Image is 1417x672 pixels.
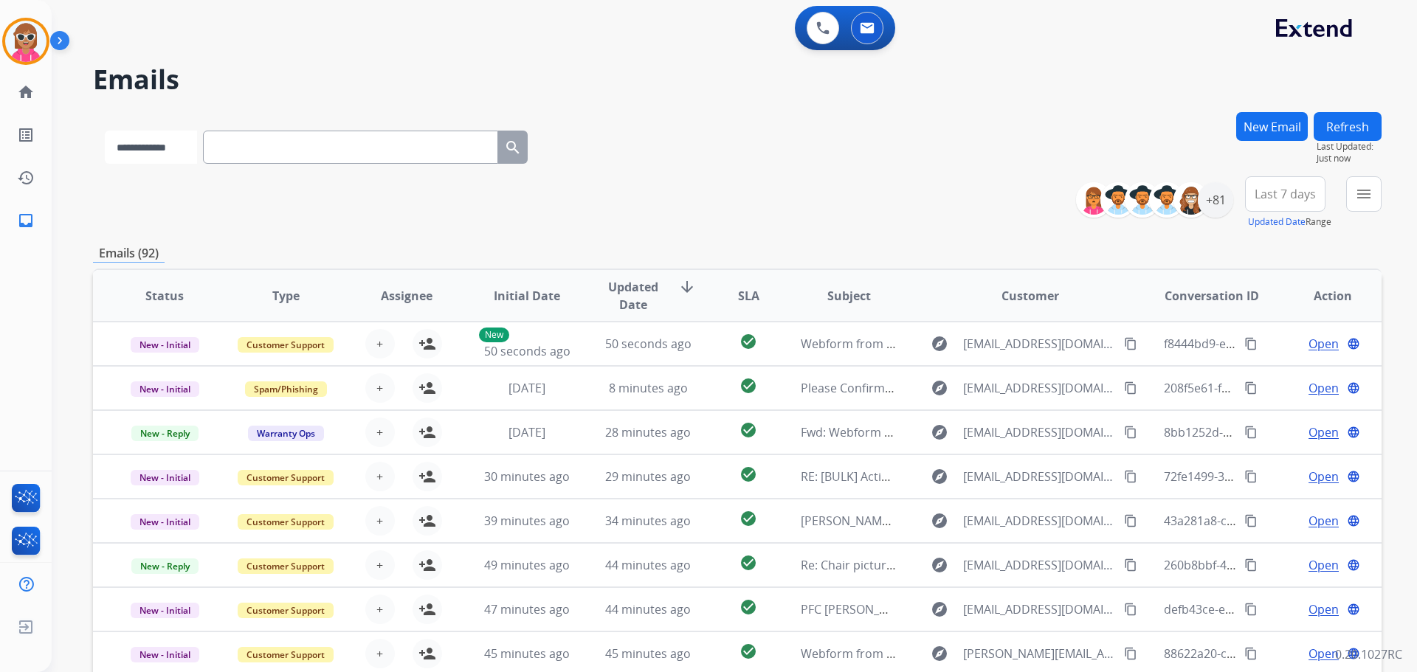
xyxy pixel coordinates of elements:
span: Open [1309,645,1339,662]
span: 45 minutes ago [484,645,570,662]
span: Re: Chair pictures [801,557,899,573]
span: [DATE] [508,380,545,396]
span: 39 minutes ago [484,513,570,529]
span: Just now [1317,153,1382,164]
span: Status [145,287,184,305]
span: Range [1248,215,1331,228]
mat-icon: content_copy [1244,337,1258,350]
mat-icon: arrow_downward [678,278,696,296]
span: 28 minutes ago [605,424,691,440]
div: +81 [1198,182,1233,218]
span: 260b8bbf-4c23-4f79-b0c0-cb7871e6f328 [1164,557,1384,573]
mat-icon: person_add [418,379,436,397]
mat-icon: check_circle [739,642,757,660]
mat-icon: explore [931,335,948,353]
mat-icon: explore [931,512,948,530]
span: 72fe1499-3c6e-47e5-83af-d3198e1e56e9 [1164,468,1385,485]
span: [EMAIL_ADDRESS][DOMAIN_NAME] [963,512,1115,530]
mat-icon: person_add [418,556,436,574]
mat-icon: content_copy [1244,514,1258,527]
mat-icon: explore [931,468,948,485]
span: 34 minutes ago [605,513,691,529]
mat-icon: language [1347,603,1360,616]
span: New - Initial [131,647,199,662]
mat-icon: content_copy [1124,603,1137,616]
mat-icon: content_copy [1124,558,1137,572]
mat-icon: language [1347,426,1360,439]
mat-icon: check_circle [739,333,757,350]
mat-icon: check_circle [739,510,757,527]
mat-icon: check_circle [739,465,757,483]
span: Last 7 days [1255,191,1316,197]
span: + [376,600,383,618]
mat-icon: explore [931,556,948,574]
mat-icon: person_add [418,468,436,485]
span: SLA [738,287,759,305]
span: + [376,645,383,662]
span: Open [1309,379,1339,397]
button: + [365,550,395,580]
button: + [365,373,395,403]
mat-icon: content_copy [1244,603,1258,616]
span: Open [1309,556,1339,574]
mat-icon: history [17,169,35,187]
span: New - Reply [131,426,199,441]
mat-icon: content_copy [1244,470,1258,483]
span: Fwd: Webform from [EMAIL_ADDRESS][DOMAIN_NAME] on [DATE] [801,424,1163,440]
mat-icon: check_circle [739,554,757,572]
mat-icon: explore [931,600,948,618]
mat-icon: check_circle [739,377,757,395]
mat-icon: content_copy [1244,381,1258,395]
mat-icon: content_copy [1124,514,1137,527]
span: Please Confirm Closing Document [801,380,990,396]
mat-icon: menu [1355,185,1373,203]
mat-icon: explore [931,423,948,441]
span: 29 minutes ago [605,468,691,485]
span: New - Initial [131,337,199,353]
mat-icon: content_copy [1124,647,1137,660]
img: avatar [5,21,46,62]
span: Customer Support [238,603,334,618]
span: 45 minutes ago [605,645,691,662]
button: + [365,506,395,536]
mat-icon: content_copy [1124,337,1137,350]
span: 44 minutes ago [605,601,691,617]
span: + [376,512,383,530]
button: New Email [1236,112,1308,141]
span: Open [1309,468,1339,485]
span: + [376,468,383,485]
mat-icon: check_circle [739,598,757,616]
span: Open [1309,335,1339,353]
span: [EMAIL_ADDRESS][DOMAIN_NAME] [963,379,1115,397]
span: [DATE] [508,424,545,440]
span: New - Initial [131,603,199,618]
span: Customer [1001,287,1059,305]
span: 47 minutes ago [484,601,570,617]
span: 43a281a8-cddb-41f2-88cd-86b31afc1fa3 [1164,513,1384,529]
span: + [376,335,383,353]
th: Action [1261,270,1382,322]
span: Last Updated: [1317,141,1382,153]
span: 88622a20-c1a7-4e42-81be-088d371a0047 [1164,645,1392,662]
span: Customer Support [238,647,334,662]
p: Emails (92) [93,244,165,263]
button: + [365,418,395,447]
mat-icon: list_alt [17,126,35,144]
button: + [365,639,395,668]
mat-icon: person_add [418,512,436,530]
span: New - Initial [131,514,199,530]
p: New [479,328,509,342]
span: [PERSON_NAME][EMAIL_ADDRESS][DOMAIN_NAME] [963,645,1115,662]
mat-icon: content_copy [1244,647,1258,660]
span: RE: [BULK] Action required: Extend claim approved for replacement [801,468,1174,485]
mat-icon: person_add [418,600,436,618]
span: [EMAIL_ADDRESS][DOMAIN_NAME] [963,468,1115,485]
span: PFC [PERSON_NAME] [801,601,916,617]
mat-icon: explore [931,645,948,662]
mat-icon: language [1347,337,1360,350]
span: Assignee [381,287,432,305]
span: 50 seconds ago [484,343,570,359]
span: Conversation ID [1165,287,1259,305]
span: Customer Support [238,558,334,574]
span: 50 seconds ago [605,336,692,352]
